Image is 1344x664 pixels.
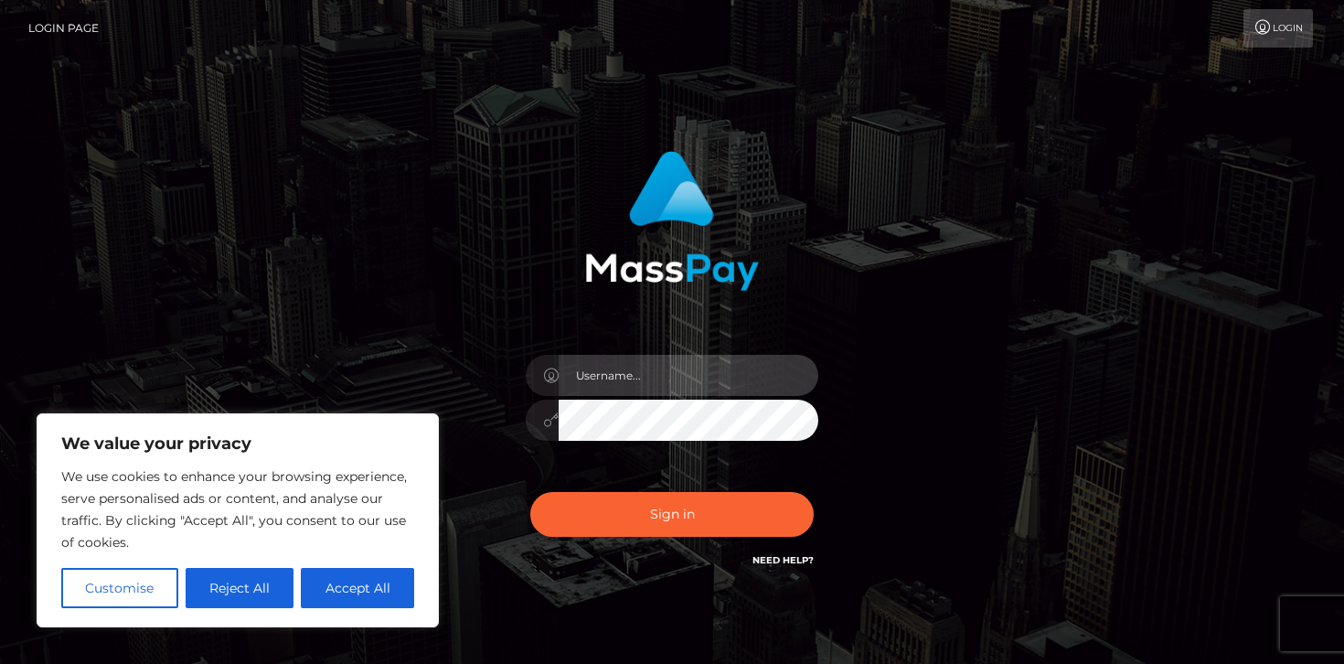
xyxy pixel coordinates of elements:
[559,355,818,396] input: Username...
[186,568,294,608] button: Reject All
[28,9,99,48] a: Login Page
[1243,9,1313,48] a: Login
[61,466,414,553] p: We use cookies to enhance your browsing experience, serve personalised ads or content, and analys...
[585,151,759,291] img: MassPay Login
[301,568,414,608] button: Accept All
[61,433,414,455] p: We value your privacy
[752,554,814,566] a: Need Help?
[530,492,814,537] button: Sign in
[37,413,439,627] div: We value your privacy
[61,568,178,608] button: Customise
